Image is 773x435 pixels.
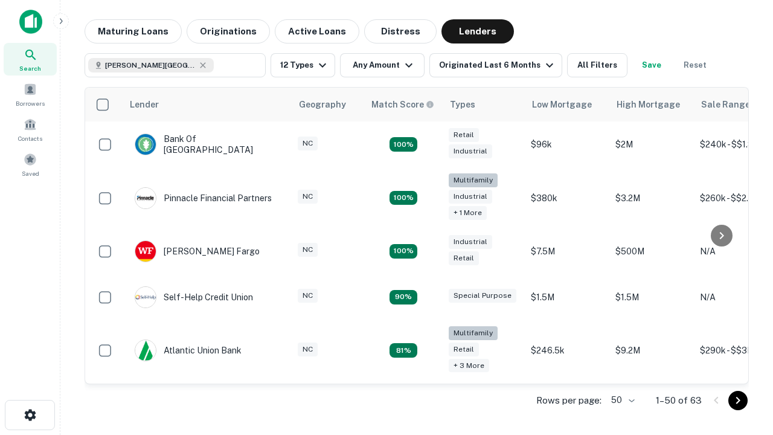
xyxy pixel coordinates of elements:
[135,340,156,361] img: picture
[135,241,156,262] img: picture
[525,228,609,274] td: $7.5M
[609,320,694,381] td: $9.2M
[609,228,694,274] td: $500M
[676,53,714,77] button: Reset
[536,393,601,408] p: Rows per page:
[371,98,432,111] h6: Match Score
[609,121,694,167] td: $2M
[298,190,318,204] div: NC
[390,191,417,205] div: Matching Properties: 22, hasApolloMatch: undefined
[135,240,260,262] div: [PERSON_NAME] Fargo
[567,53,627,77] button: All Filters
[4,148,57,181] a: Saved
[135,187,272,209] div: Pinnacle Financial Partners
[4,113,57,146] a: Contacts
[135,287,156,308] img: picture
[606,391,637,409] div: 50
[728,391,748,410] button: Go to next page
[130,97,159,112] div: Lender
[135,134,280,155] div: Bank Of [GEOGRAPHIC_DATA]
[449,144,492,158] div: Industrial
[632,53,671,77] button: Save your search to get updates of matches that match your search criteria.
[390,137,417,152] div: Matching Properties: 15, hasApolloMatch: undefined
[19,10,42,34] img: capitalize-icon.png
[701,97,750,112] div: Sale Range
[364,88,443,121] th: Capitalize uses an advanced AI algorithm to match your search with the best lender. The match sco...
[292,88,364,121] th: Geography
[18,134,42,143] span: Contacts
[525,320,609,381] td: $246.5k
[390,290,417,304] div: Matching Properties: 11, hasApolloMatch: undefined
[449,206,487,220] div: + 1 more
[450,97,475,112] div: Types
[449,190,492,204] div: Industrial
[135,286,253,308] div: Self-help Credit Union
[525,88,609,121] th: Low Mortgage
[532,97,592,112] div: Low Mortgage
[609,167,694,228] td: $3.2M
[298,137,318,150] div: NC
[449,235,492,249] div: Industrial
[371,98,434,111] div: Capitalize uses an advanced AI algorithm to match your search with the best lender. The match sco...
[609,88,694,121] th: High Mortgage
[135,134,156,155] img: picture
[299,97,346,112] div: Geography
[449,128,479,142] div: Retail
[340,53,425,77] button: Any Amount
[4,43,57,76] a: Search
[449,343,479,356] div: Retail
[85,19,182,43] button: Maturing Loans
[135,188,156,208] img: picture
[617,97,680,112] div: High Mortgage
[439,58,557,72] div: Originated Last 6 Months
[22,169,39,178] span: Saved
[19,63,41,73] span: Search
[441,19,514,43] button: Lenders
[449,173,498,187] div: Multifamily
[449,359,489,373] div: + 3 more
[525,167,609,228] td: $380k
[656,393,702,408] p: 1–50 of 63
[275,19,359,43] button: Active Loans
[105,60,196,71] span: [PERSON_NAME][GEOGRAPHIC_DATA], [GEOGRAPHIC_DATA]
[713,300,773,358] iframe: Chat Widget
[298,343,318,356] div: NC
[449,289,516,303] div: Special Purpose
[4,78,57,111] a: Borrowers
[429,53,562,77] button: Originated Last 6 Months
[123,88,292,121] th: Lender
[298,289,318,303] div: NC
[135,340,242,361] div: Atlantic Union Bank
[364,19,437,43] button: Distress
[525,274,609,320] td: $1.5M
[298,243,318,257] div: NC
[449,326,498,340] div: Multifamily
[390,343,417,358] div: Matching Properties: 10, hasApolloMatch: undefined
[609,274,694,320] td: $1.5M
[525,121,609,167] td: $96k
[390,244,417,259] div: Matching Properties: 14, hasApolloMatch: undefined
[16,98,45,108] span: Borrowers
[443,88,525,121] th: Types
[449,251,479,265] div: Retail
[271,53,335,77] button: 12 Types
[187,19,270,43] button: Originations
